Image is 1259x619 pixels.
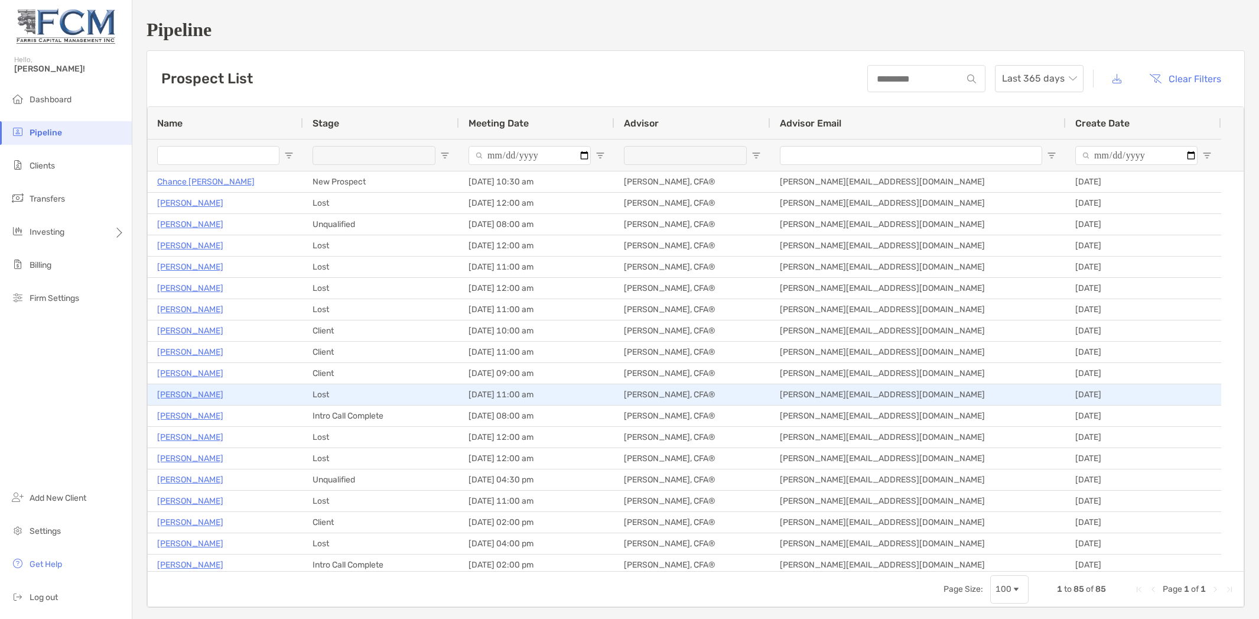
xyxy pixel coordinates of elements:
[770,171,1066,192] div: [PERSON_NAME][EMAIL_ADDRESS][DOMAIN_NAME]
[157,494,223,508] a: [PERSON_NAME]
[11,490,25,504] img: add_new_client icon
[14,5,118,47] img: Zoe Logo
[459,235,614,256] div: [DATE] 12:00 am
[11,158,25,172] img: clients icon
[30,128,62,138] span: Pipeline
[1066,512,1221,533] div: [DATE]
[469,146,591,165] input: Meeting Date Filter Input
[1066,555,1221,575] div: [DATE]
[303,512,459,533] div: Client
[157,430,223,445] p: [PERSON_NAME]
[157,238,223,253] a: [PERSON_NAME]
[157,174,255,189] a: Chance [PERSON_NAME]
[614,299,770,320] div: [PERSON_NAME], CFA®
[770,533,1066,554] div: [PERSON_NAME][EMAIL_ADDRESS][DOMAIN_NAME]
[303,214,459,235] div: Unqualified
[11,556,25,571] img: get-help icon
[157,387,223,402] a: [PERSON_NAME]
[1163,584,1182,594] span: Page
[303,299,459,320] div: Lost
[459,193,614,213] div: [DATE] 12:00 am
[459,555,614,575] div: [DATE] 02:00 pm
[14,64,125,74] span: [PERSON_NAME]!
[770,278,1066,299] div: [PERSON_NAME][EMAIL_ADDRESS][DOMAIN_NAME]
[1149,585,1158,594] div: Previous Page
[459,427,614,448] div: [DATE] 12:00 am
[614,278,770,299] div: [PERSON_NAME], CFA®
[770,384,1066,405] div: [PERSON_NAME][EMAIL_ADDRESS][DOMAIN_NAME]
[459,171,614,192] div: [DATE] 10:30 am
[614,257,770,277] div: [PERSON_NAME], CFA®
[624,118,659,129] span: Advisor
[459,299,614,320] div: [DATE] 11:00 am
[303,320,459,341] div: Client
[596,151,605,160] button: Open Filter Menu
[770,555,1066,575] div: [PERSON_NAME][EMAIL_ADDRESS][DOMAIN_NAME]
[303,469,459,490] div: Unqualified
[996,584,1011,594] div: 100
[30,227,64,237] span: Investing
[147,19,1245,41] h1: Pipeline
[30,493,86,503] span: Add New Client
[1066,235,1221,256] div: [DATE]
[1064,584,1072,594] span: to
[614,491,770,511] div: [PERSON_NAME], CFA®
[770,427,1066,448] div: [PERSON_NAME][EMAIL_ADDRESS][DOMAIN_NAME]
[1002,66,1076,92] span: Last 365 days
[770,299,1066,320] div: [PERSON_NAME][EMAIL_ADDRESS][DOMAIN_NAME]
[11,589,25,604] img: logout icon
[1066,384,1221,405] div: [DATE]
[157,409,223,423] a: [PERSON_NAME]
[459,406,614,426] div: [DATE] 08:00 am
[157,515,223,530] p: [PERSON_NAME]
[614,512,770,533] div: [PERSON_NAME], CFA®
[1066,193,1221,213] div: [DATE]
[1066,278,1221,299] div: [DATE]
[770,363,1066,384] div: [PERSON_NAME][EMAIL_ADDRESS][DOMAIN_NAME]
[157,366,223,381] p: [PERSON_NAME]
[1191,584,1199,594] span: of
[30,95,71,105] span: Dashboard
[1057,584,1062,594] span: 1
[1095,584,1106,594] span: 85
[967,74,976,83] img: input icon
[157,146,279,165] input: Name Filter Input
[459,320,614,341] div: [DATE] 10:00 am
[157,281,223,296] a: [PERSON_NAME]
[157,196,223,210] p: [PERSON_NAME]
[459,278,614,299] div: [DATE] 12:00 am
[770,448,1066,469] div: [PERSON_NAME][EMAIL_ADDRESS][DOMAIN_NAME]
[614,171,770,192] div: [PERSON_NAME], CFA®
[157,260,223,274] a: [PERSON_NAME]
[459,363,614,384] div: [DATE] 09:00 am
[614,320,770,341] div: [PERSON_NAME], CFA®
[459,342,614,362] div: [DATE] 11:00 am
[313,118,339,129] span: Stage
[157,302,223,317] a: [PERSON_NAME]
[770,342,1066,362] div: [PERSON_NAME][EMAIL_ADDRESS][DOMAIN_NAME]
[303,257,459,277] div: Lost
[1066,448,1221,469] div: [DATE]
[157,558,223,572] a: [PERSON_NAME]
[614,406,770,426] div: [PERSON_NAME], CFA®
[157,217,223,232] a: [PERSON_NAME]
[157,472,223,487] p: [PERSON_NAME]
[1075,146,1198,165] input: Create Date Filter Input
[303,278,459,299] div: Lost
[157,118,183,129] span: Name
[614,235,770,256] div: [PERSON_NAME], CFA®
[770,491,1066,511] div: [PERSON_NAME][EMAIL_ADDRESS][DOMAIN_NAME]
[770,235,1066,256] div: [PERSON_NAME][EMAIL_ADDRESS][DOMAIN_NAME]
[990,575,1029,604] div: Page Size
[1047,151,1056,160] button: Open Filter Menu
[614,193,770,213] div: [PERSON_NAME], CFA®
[459,491,614,511] div: [DATE] 11:00 am
[30,592,58,602] span: Log out
[459,533,614,554] div: [DATE] 04:00 pm
[1211,585,1220,594] div: Next Page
